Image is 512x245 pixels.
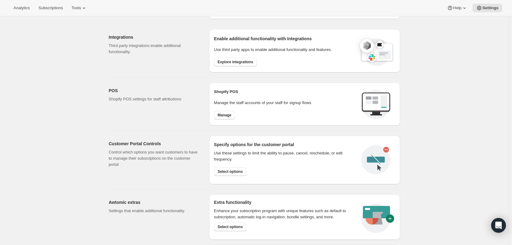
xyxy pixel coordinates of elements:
h2: Specify options for the customer portal [214,142,357,148]
h2: Enable additional functionality with Integrations [214,36,354,42]
div: Open Intercom Messenger [491,218,506,233]
button: Help [443,4,471,12]
button: Select options [214,167,246,176]
h2: Awtomic extras [109,199,199,205]
h2: Shopify POS [214,89,357,95]
p: Third party integrations enable additional functionality. [109,43,199,55]
p: Settings that enable additional functionality. [109,208,199,214]
button: Analytics [10,4,33,12]
p: Enhance your subscription program with unique features such as default to subscription, automatic... [214,208,354,220]
button: Settings [472,4,502,12]
button: Select options [214,223,246,231]
p: Shopify POS settings for staff attributions [109,96,199,102]
h2: POS [109,87,199,94]
span: Help [453,6,461,10]
span: Tools [71,6,81,10]
p: Manage the staff accounts of your staff for signup flows [214,100,357,106]
span: Analytics [13,6,30,10]
span: Select options [218,224,243,229]
span: Subscriptions [38,6,63,10]
p: Use third party apps to enable additional functionality and features. [214,47,354,53]
h2: Customer Portal Controls [109,141,199,147]
span: Select options [218,169,243,174]
button: Manage [214,111,235,119]
h2: Extra functionality [214,199,251,205]
span: Settings [482,6,499,10]
button: Tools [68,4,91,12]
div: Use these settings to limit the ability to pause, cancel, reschedule, or edit frequency. [214,150,357,162]
p: Control which options you want customers to have to manage their subscriptions on the customer po... [109,149,199,168]
span: Explore integrations [218,60,253,64]
span: Manage [218,113,231,118]
button: Explore integrations [214,58,257,66]
h2: Integrations [109,34,199,40]
button: Subscriptions [35,4,67,12]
